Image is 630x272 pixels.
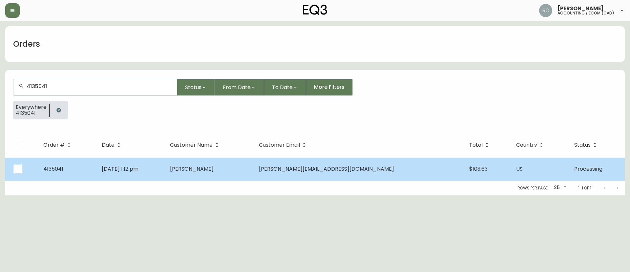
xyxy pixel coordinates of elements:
[578,185,591,191] p: 1-1 of 1
[516,165,523,173] span: US
[517,185,549,191] p: Rows per page:
[259,142,308,148] span: Customer Email
[469,165,488,173] span: $103.63
[43,143,65,147] span: Order #
[574,165,602,173] span: Processing
[43,165,63,173] span: 4135041
[303,5,327,15] img: logo
[557,11,614,15] h5: accounting / ecom (cad)
[27,83,172,89] input: Search
[557,6,604,11] span: [PERSON_NAME]
[215,79,264,96] button: From Date
[469,143,483,147] span: Total
[102,142,123,148] span: Date
[170,143,213,147] span: Customer Name
[259,143,300,147] span: Customer Email
[170,142,221,148] span: Customer Name
[102,165,138,173] span: [DATE] 1:12 pm
[306,79,353,96] button: More Filters
[43,142,73,148] span: Order #
[223,83,251,91] span: From Date
[516,143,537,147] span: Country
[551,183,568,193] div: 25
[177,79,215,96] button: Status
[469,142,491,148] span: Total
[13,38,40,50] h1: Orders
[314,84,345,91] span: More Filters
[16,110,47,116] span: 4135041
[516,142,546,148] span: Country
[170,165,214,173] span: [PERSON_NAME]
[259,165,394,173] span: [PERSON_NAME][EMAIL_ADDRESS][DOMAIN_NAME]
[16,104,47,110] span: Everywhere
[185,83,201,91] span: Status
[264,79,306,96] button: To Date
[272,83,293,91] span: To Date
[102,143,115,147] span: Date
[574,142,599,148] span: Status
[539,4,552,17] img: f4ba4e02bd060be8f1386e3ca455bd0e
[574,143,591,147] span: Status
